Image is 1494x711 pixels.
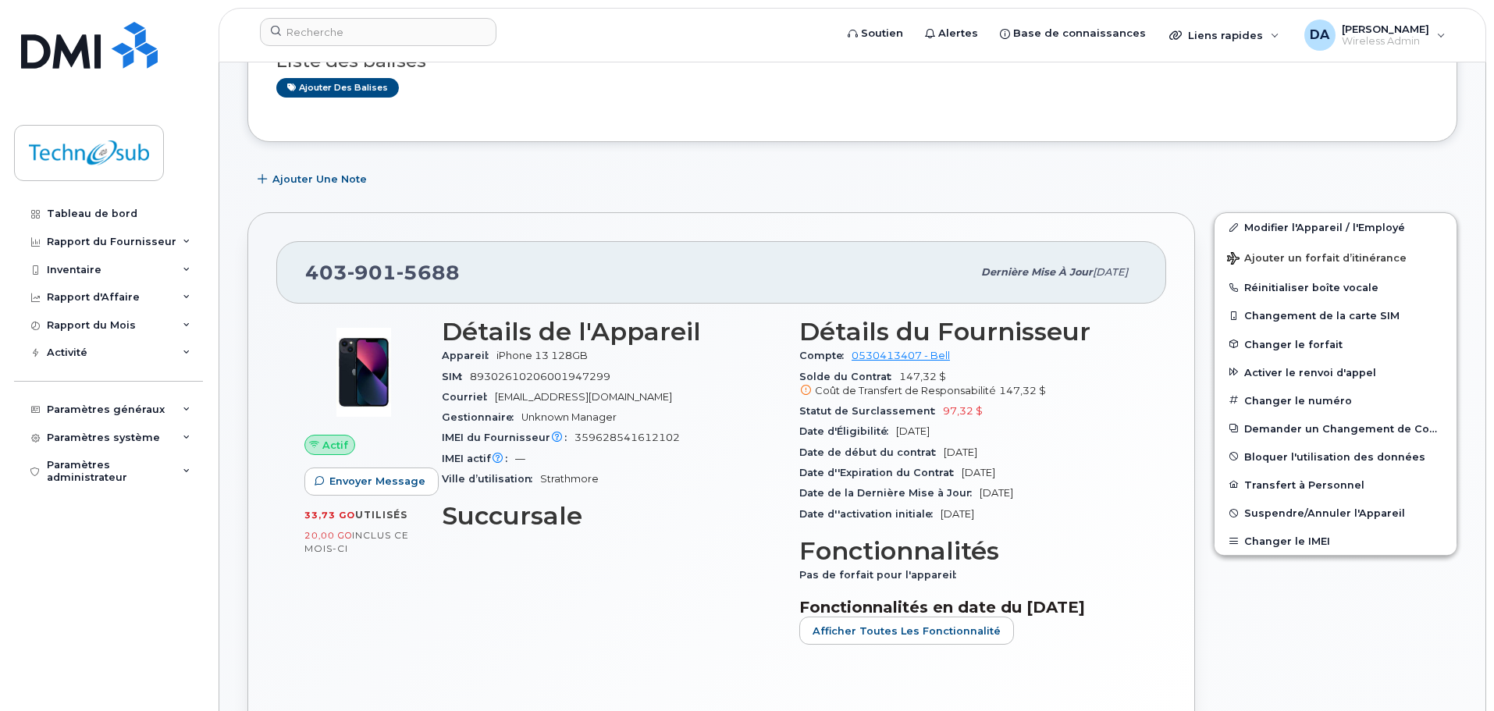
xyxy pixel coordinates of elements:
span: Alertes [938,26,978,41]
span: DA [1310,26,1329,44]
span: [PERSON_NAME] [1342,23,1429,35]
span: Date de la Dernière Mise à Jour [799,487,980,499]
div: Dave Arseneau [1293,20,1457,51]
button: Demander un Changement de Compte [1215,414,1457,443]
span: [EMAIL_ADDRESS][DOMAIN_NAME] [495,391,672,403]
span: [DATE] [941,508,974,520]
button: Ajouter un forfait d’itinérance [1215,241,1457,273]
span: Soutien [861,26,903,41]
h3: Détails de l'Appareil [442,318,781,346]
span: Date d'Éligibilité [799,425,896,437]
h3: Fonctionnalités [799,537,1138,565]
a: Modifier l'Appareil / l'Employé [1215,213,1457,241]
span: Envoyer Message [329,474,425,489]
span: [DATE] [896,425,930,437]
span: SIM [442,371,470,382]
span: Coût de Transfert de Responsabilité [815,385,996,396]
a: Ajouter des balises [276,78,399,98]
span: Actif [322,438,348,453]
span: Appareil [442,350,496,361]
img: image20231002-3703462-1ig824h.jpeg [317,325,411,419]
span: Date de début du contrat [799,446,944,458]
span: 97,32 $ [943,405,983,417]
span: Pas de forfait pour l'appareil [799,569,964,581]
h3: Succursale [442,502,781,530]
span: Strathmore [540,473,599,485]
span: Dernière mise à jour [981,266,1093,278]
span: Unknown Manager [521,411,617,423]
button: Réinitialiser boîte vocale [1215,273,1457,301]
div: Liens rapides [1158,20,1290,51]
span: Base de connaissances [1013,26,1146,41]
span: Activer le renvoi d'appel [1244,366,1376,378]
button: Suspendre/Annuler l'Appareil [1215,499,1457,527]
a: 0530413407 - Bell [852,350,950,361]
span: Gestionnaire [442,411,521,423]
h3: Détails du Fournisseur [799,318,1138,346]
span: IMEI du Fournisseur [442,432,574,443]
span: 20,00 Go [304,530,352,541]
button: Activer le renvoi d'appel [1215,358,1457,386]
span: [DATE] [944,446,977,458]
span: Ajouter une Note [272,172,367,187]
span: 33,73 Go [304,510,355,521]
button: Afficher Toutes les Fonctionnalité [799,617,1014,645]
span: Ville d’utilisation [442,473,540,485]
span: Date d''activation initiale [799,508,941,520]
button: Transfert à Personnel [1215,471,1457,499]
span: Solde du Contrat [799,371,899,382]
input: Recherche [260,18,496,46]
span: 359628541612102 [574,432,680,443]
h3: Liste des balises [276,52,1428,71]
span: Statut de Surclassement [799,405,943,417]
span: [DATE] [1093,266,1128,278]
span: Courriel [442,391,495,403]
span: 147,32 $ [999,385,1046,396]
span: 5688 [397,261,460,284]
button: Changer le forfait [1215,330,1457,358]
span: 403 [305,261,460,284]
span: — [515,453,525,464]
span: [DATE] [962,467,995,478]
span: Changer le forfait [1244,338,1343,350]
span: Ajouter un forfait d’itinérance [1227,252,1407,267]
span: iPhone 13 128GB [496,350,588,361]
span: utilisés [355,509,407,521]
button: Changement de la carte SIM [1215,301,1457,329]
span: inclus ce mois-ci [304,529,409,555]
a: Base de connaissances [989,18,1157,49]
span: 901 [347,261,397,284]
span: Suspendre/Annuler l'Appareil [1244,507,1405,519]
button: Changer le numéro [1215,386,1457,414]
span: IMEI actif [442,453,515,464]
span: Afficher Toutes les Fonctionnalité [813,624,1001,638]
h3: Fonctionnalités en date du [DATE] [799,598,1138,617]
span: 147,32 $ [799,371,1138,399]
span: 89302610206001947299 [470,371,610,382]
span: Wireless Admin [1342,35,1429,48]
span: Liens rapides [1188,29,1263,41]
button: Changer le IMEI [1215,527,1457,555]
span: [DATE] [980,487,1013,499]
button: Envoyer Message [304,467,439,496]
button: Bloquer l'utilisation des données [1215,443,1457,471]
a: Soutien [837,18,914,49]
a: Alertes [914,18,989,49]
span: Compte [799,350,852,361]
span: Date d''Expiration du Contrat [799,467,962,478]
button: Ajouter une Note [247,165,380,194]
